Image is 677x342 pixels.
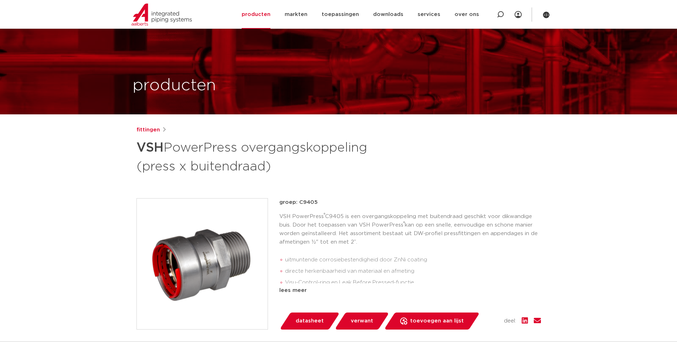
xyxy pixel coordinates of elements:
[351,315,373,327] span: verwant
[324,213,325,217] sup: ®
[137,199,268,329] img: Product Image for VSH PowerPress overgangskoppeling (press x buitendraad)
[136,126,160,134] a: fittingen
[296,315,324,327] span: datasheet
[285,277,541,288] li: Visu-Control-ring en Leak Before Pressed-functie
[279,212,541,246] p: VSH PowerPress C9405 is een overgangskoppeling met buitendraad geschikt voor dikwandige buis. Doo...
[279,198,541,207] p: groep: C9405
[504,317,516,325] span: deel:
[410,315,464,327] span: toevoegen aan lijst
[403,221,405,225] sup: ®
[285,266,541,277] li: directe herkenbaarheid van materiaal en afmeting
[334,313,389,330] a: verwant
[136,141,163,154] strong: VSH
[279,286,541,295] div: lees meer
[285,254,541,266] li: uitmuntende corrosiebestendigheid door ZnNi coating
[279,313,340,330] a: datasheet
[136,137,403,175] h1: PowerPress overgangskoppeling (press x buitendraad)
[133,74,216,97] h1: producten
